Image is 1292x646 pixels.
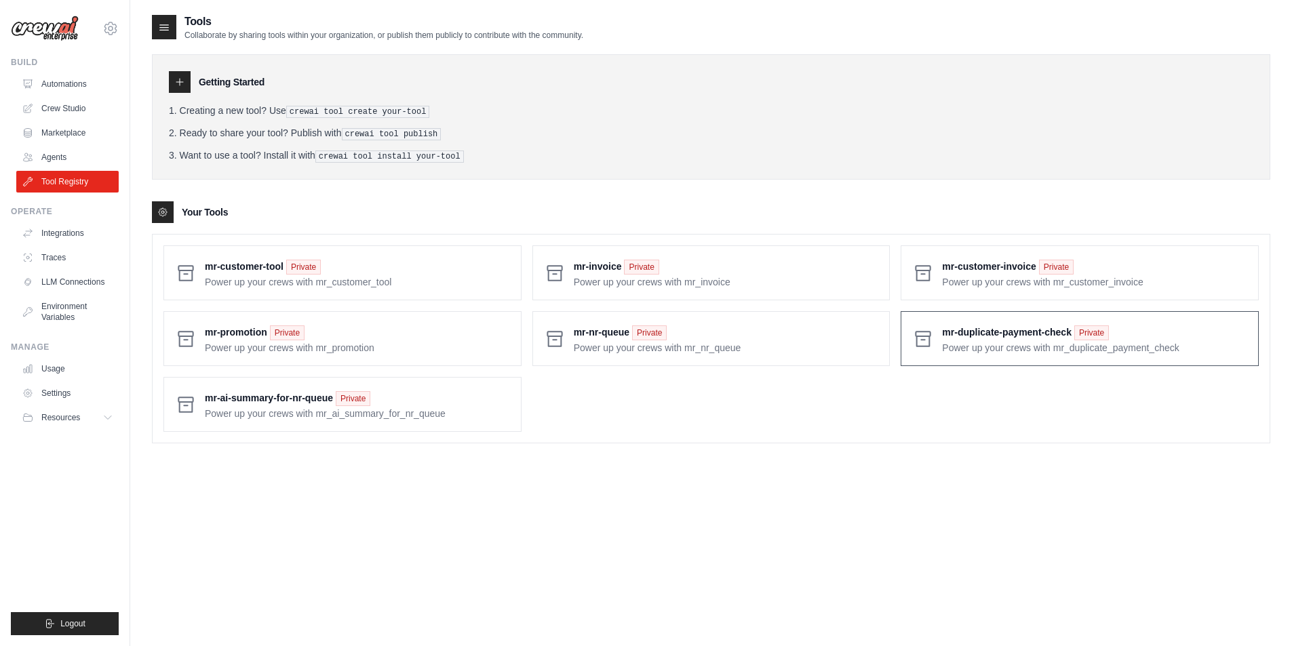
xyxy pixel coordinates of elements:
a: mr-customer-invoice Private Power up your crews with mr_customer_invoice [942,257,1247,289]
a: mr-ai-summary-for-nr-queue Private Power up your crews with mr_ai_summary_for_nr_queue [205,388,510,420]
a: Integrations [16,222,119,244]
a: mr-customer-tool Private Power up your crews with mr_customer_tool [205,257,510,289]
div: Operate [11,206,119,217]
a: mr-duplicate-payment-check Private Power up your crews with mr_duplicate_payment_check [942,323,1247,355]
a: Settings [16,382,119,404]
h3: Your Tools [182,205,228,219]
pre: crewai tool install your-tool [315,150,464,163]
li: Ready to share your tool? Publish with [169,126,1253,140]
button: Logout [11,612,119,635]
button: Resources [16,407,119,428]
p: Collaborate by sharing tools within your organization, or publish them publicly to contribute wit... [184,30,583,41]
img: Logo [11,16,79,41]
a: mr-promotion Private Power up your crews with mr_promotion [205,323,510,355]
a: Automations [16,73,119,95]
li: Want to use a tool? Install it with [169,148,1253,163]
a: LLM Connections [16,271,119,293]
div: Build [11,57,119,68]
a: Agents [16,146,119,168]
pre: crewai tool publish [342,128,442,140]
a: Marketplace [16,122,119,144]
a: Tool Registry [16,171,119,193]
a: mr-invoice Private Power up your crews with mr_invoice [574,257,879,289]
pre: crewai tool create your-tool [286,106,430,118]
a: Crew Studio [16,98,119,119]
a: Traces [16,247,119,268]
a: Usage [16,358,119,380]
h2: Tools [184,14,583,30]
span: Resources [41,412,80,423]
li: Creating a new tool? Use [169,104,1253,118]
a: mr-nr-queue Private Power up your crews with mr_nr_queue [574,323,879,355]
h3: Getting Started [199,75,265,89]
span: Logout [60,618,85,629]
a: Environment Variables [16,296,119,328]
div: Manage [11,342,119,352]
